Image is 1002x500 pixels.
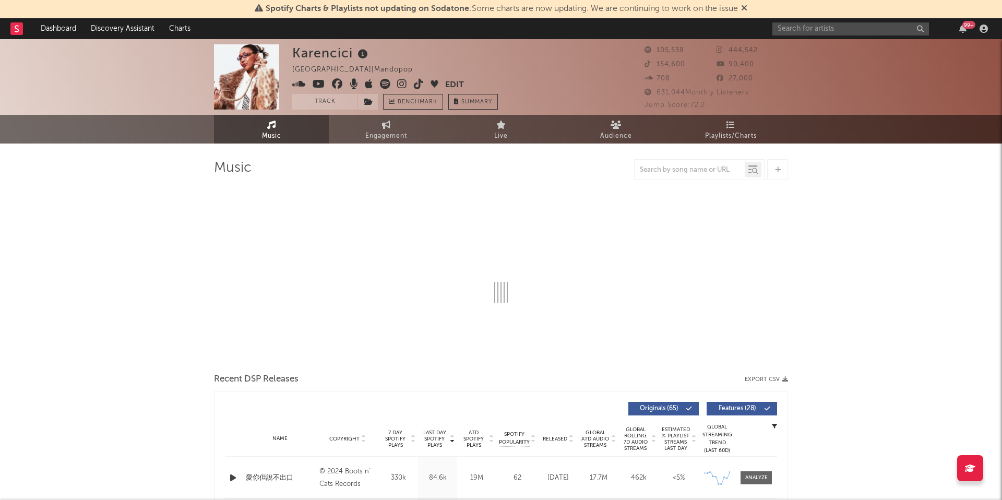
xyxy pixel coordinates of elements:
span: : Some charts are now updating. We are continuing to work on the issue [266,5,738,13]
div: 62 [499,473,535,483]
div: 99 + [962,21,975,29]
a: 愛你但說不出口 [246,473,314,483]
a: Dashboard [33,18,83,39]
span: Live [494,130,508,142]
span: Spotify Charts & Playlists not updating on Sodatone [266,5,469,13]
div: 19M [460,473,494,483]
a: Benchmark [383,94,443,110]
div: [DATE] [541,473,576,483]
input: Search by song name or URL [635,166,745,174]
button: Export CSV [745,376,788,383]
span: 7 Day Spotify Plays [381,430,409,448]
div: Global Streaming Trend (Last 60D) [701,423,733,455]
span: 154,600 [645,61,685,68]
a: Engagement [329,115,444,144]
button: Track [292,94,357,110]
span: 105,538 [645,47,684,54]
span: Global Rolling 7D Audio Streams [621,426,650,451]
button: Summary [448,94,498,110]
button: Originals(65) [628,402,699,415]
button: Features(28) [707,402,777,415]
div: Name [246,435,314,443]
span: Spotify Popularity [499,431,530,446]
span: 631,044 Monthly Listeners [645,89,749,96]
div: [GEOGRAPHIC_DATA] | Mandopop [292,64,425,76]
a: Live [444,115,558,144]
button: 99+ [959,25,967,33]
a: Audience [558,115,673,144]
span: Playlists/Charts [705,130,757,142]
span: Benchmark [398,96,437,109]
span: Music [262,130,281,142]
span: Recent DSP Releases [214,373,299,386]
div: 330k [381,473,415,483]
span: Engagement [365,130,407,142]
a: Playlists/Charts [673,115,788,144]
div: © 2024 Boots n’ Cats Records [319,466,376,491]
span: Summary [461,99,492,105]
a: Discovery Assistant [83,18,162,39]
span: 444,542 [717,47,758,54]
span: Jump Score: 72.2 [645,102,705,109]
span: 708 [645,75,670,82]
span: 90,400 [717,61,754,68]
span: Estimated % Playlist Streams Last Day [661,426,690,451]
span: Audience [600,130,632,142]
input: Search for artists [772,22,929,35]
span: Global ATD Audio Streams [581,430,610,448]
div: 462k [621,473,656,483]
span: Last Day Spotify Plays [421,430,448,448]
div: 84.6k [421,473,455,483]
span: 27,000 [717,75,753,82]
a: Charts [162,18,198,39]
div: <5% [661,473,696,483]
span: ATD Spotify Plays [460,430,487,448]
span: Dismiss [741,5,747,13]
button: Edit [445,79,464,92]
div: 17.7M [581,473,616,483]
a: Music [214,115,329,144]
span: Originals ( 65 ) [635,406,683,412]
span: Copyright [329,436,360,442]
span: Released [543,436,567,442]
span: Features ( 28 ) [713,406,761,412]
div: Karencici [292,44,371,62]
